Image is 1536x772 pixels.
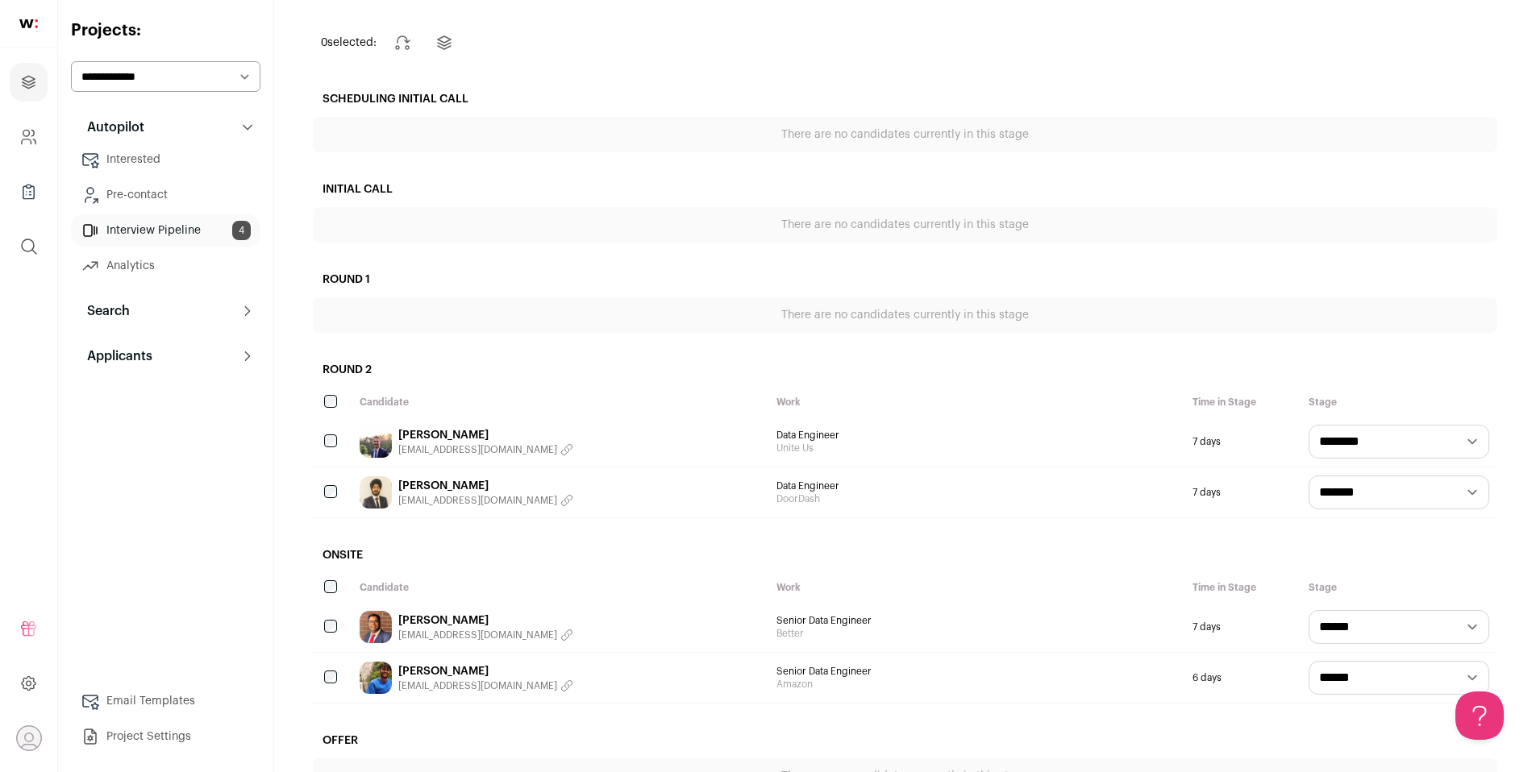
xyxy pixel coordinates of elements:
div: Work [768,388,1185,417]
span: DoorDash [776,492,1177,505]
a: Interested [71,143,260,176]
a: Projects [10,63,48,102]
button: [EMAIL_ADDRESS][DOMAIN_NAME] [398,443,573,456]
a: Analytics [71,250,260,282]
a: [PERSON_NAME] [398,478,573,494]
span: 0 [321,37,327,48]
span: Better [776,627,1177,640]
span: Data Engineer [776,479,1177,492]
button: [EMAIL_ADDRESS][DOMAIN_NAME] [398,494,573,507]
div: There are no candidates currently in this stage [313,297,1497,333]
h2: Onsite [313,537,1497,573]
button: Applicants [71,340,260,372]
a: [PERSON_NAME] [398,427,573,443]
a: Pre-contact [71,179,260,211]
h2: Offer [313,723,1497,758]
div: Time in Stage [1184,573,1301,602]
img: 2bd724a6062484489394af5ef43b9628b3c47794e344c35e2e0f5787d13febf4 [360,611,392,643]
div: Candidate [352,388,768,417]
div: Candidate [352,573,768,602]
button: Search [71,295,260,327]
div: There are no candidates currently in this stage [313,117,1497,152]
h2: Initial Call [313,172,1497,207]
span: Amazon [776,678,1177,691]
div: Time in Stage [1184,388,1301,417]
button: Autopilot [71,111,260,143]
div: 7 days [1184,602,1301,652]
button: [EMAIL_ADDRESS][DOMAIN_NAME] [398,679,573,692]
button: [EMAIL_ADDRESS][DOMAIN_NAME] [398,629,573,641]
a: Project Settings [71,720,260,753]
div: Work [768,573,1185,602]
div: Stage [1301,573,1497,602]
a: [PERSON_NAME] [398,663,573,679]
p: Autopilot [77,118,144,137]
a: Company Lists [10,172,48,211]
a: [PERSON_NAME] [398,612,573,629]
div: There are no candidates currently in this stage [313,207,1497,243]
img: 82a020b52212f166f532e73c156fa966bcca21b180ed392d84732109864962ea.jpg [360,476,392,508]
h2: Projects: [71,19,260,42]
span: selected: [321,35,377,51]
button: Open dropdown [16,725,42,751]
h2: Round 2 [313,352,1497,388]
h2: Round 1 [313,262,1497,297]
span: [EMAIL_ADDRESS][DOMAIN_NAME] [398,494,557,507]
img: bbe827520192bee89e73bccc1a56409a6f10d66737316c0783a4c61d7452eb79.jpg [360,425,392,458]
span: Senior Data Engineer [776,614,1177,627]
span: [EMAIL_ADDRESS][DOMAIN_NAME] [398,629,557,641]
div: 7 days [1184,417,1301,467]
div: 7 days [1184,467,1301,517]
span: Unite Us [776,442,1177,454]
img: 368e8f10b33f20dd93ef8603f7196194f17405fb972424611af2cc2c5a2e345b [360,662,392,694]
span: 4 [232,221,251,240]
h2: Scheduling Initial Call [313,81,1497,117]
div: 6 days [1184,653,1301,703]
a: Company and ATS Settings [10,118,48,156]
span: [EMAIL_ADDRESS][DOMAIN_NAME] [398,443,557,456]
a: Interview Pipeline4 [71,214,260,247]
img: wellfound-shorthand-0d5821cbd27db2630d0214b213865d53afaa358527fdda9d0ea32b1df1b89c2c.svg [19,19,38,28]
iframe: Help Scout Beacon - Open [1455,691,1504,740]
p: Applicants [77,347,152,366]
span: [EMAIL_ADDRESS][DOMAIN_NAME] [398,679,557,692]
span: Data Engineer [776,429,1177,442]
p: Search [77,301,130,321]
span: Senior Data Engineer [776,665,1177,678]
a: Email Templates [71,685,260,717]
div: Stage [1301,388,1497,417]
